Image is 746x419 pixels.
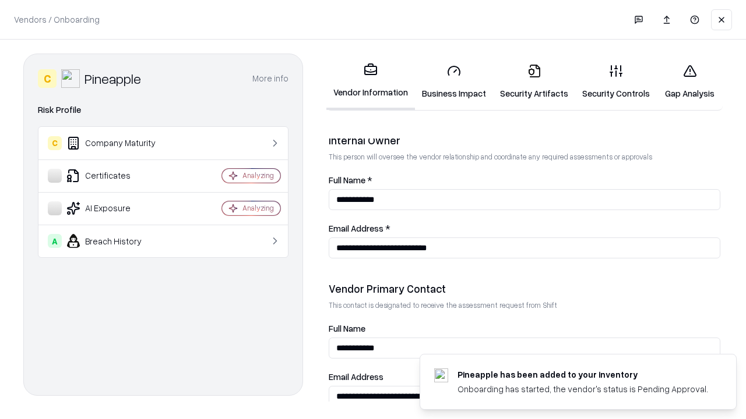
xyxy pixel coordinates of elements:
a: Vendor Information [326,54,415,110]
img: Pineapple [61,69,80,88]
div: Certificates [48,169,187,183]
div: Company Maturity [48,136,187,150]
a: Business Impact [415,55,493,109]
div: Pineapple has been added to your inventory [458,368,708,381]
div: Analyzing [242,203,274,213]
p: This contact is designated to receive the assessment request from Shift [329,300,720,310]
div: Pineapple [85,69,141,88]
div: Vendor Primary Contact [329,282,720,296]
div: Analyzing [242,171,274,180]
div: Onboarding has started, the vendor's status is Pending Approval. [458,383,708,395]
div: A [48,234,62,248]
div: C [38,69,57,88]
label: Email Address [329,372,720,381]
p: Vendors / Onboarding [14,13,100,26]
div: Internal Owner [329,133,720,147]
a: Gap Analysis [657,55,723,109]
button: More info [252,68,288,89]
a: Security Controls [575,55,657,109]
div: Risk Profile [38,103,288,117]
img: pineappleenergy.com [434,368,448,382]
label: Full Name [329,324,720,333]
label: Email Address * [329,224,720,233]
div: AI Exposure [48,201,187,215]
div: Breach History [48,234,187,248]
label: Full Name * [329,176,720,184]
div: C [48,136,62,150]
p: This person will oversee the vendor relationship and coordinate any required assessments or appro... [329,152,720,162]
a: Security Artifacts [493,55,575,109]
